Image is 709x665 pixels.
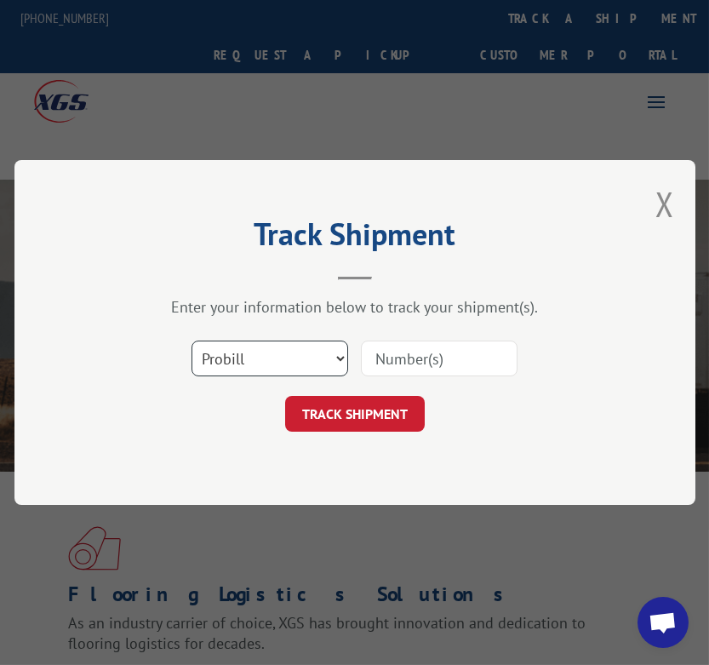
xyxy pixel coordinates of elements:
button: Close modal [655,181,674,226]
button: TRACK SHIPMENT [284,396,424,432]
h2: Track Shipment [100,222,610,255]
a: Open chat [638,597,689,648]
input: Number(s) [360,341,517,376]
div: Enter your information below to track your shipment(s). [100,297,610,317]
